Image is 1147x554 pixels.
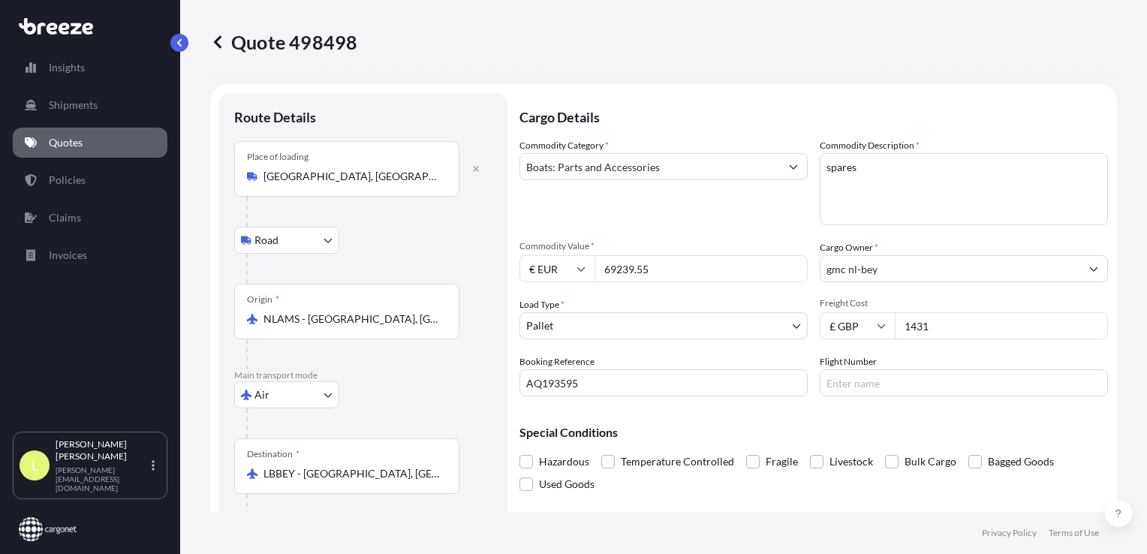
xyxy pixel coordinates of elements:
[539,450,589,473] span: Hazardous
[526,318,553,333] span: Pallet
[595,255,808,282] input: Type amount
[519,354,595,369] label: Booking Reference
[905,450,956,473] span: Bulk Cargo
[56,438,149,462] p: [PERSON_NAME] [PERSON_NAME]
[247,448,300,460] div: Destination
[13,240,167,270] a: Invoices
[519,369,808,396] input: Your internal reference
[895,312,1108,339] input: Enter amount
[32,458,38,473] span: L
[519,426,1108,438] p: Special Conditions
[254,387,269,402] span: Air
[519,138,609,153] label: Commodity Category
[988,450,1054,473] span: Bagged Goods
[49,173,86,188] p: Policies
[13,128,167,158] a: Quotes
[254,233,278,248] span: Road
[820,297,1108,309] span: Freight Cost
[539,473,595,495] span: Used Goods
[820,138,920,153] label: Commodity Description
[520,153,780,180] input: Select a commodity type
[13,53,167,83] a: Insights
[49,135,83,150] p: Quotes
[1080,255,1107,282] button: Show suggestions
[621,450,734,473] span: Temperature Controlled
[247,151,309,163] div: Place of loading
[820,255,1080,282] input: Full name
[766,450,798,473] span: Fragile
[234,227,339,254] button: Select transport
[13,165,167,195] a: Policies
[263,169,441,184] input: Place of loading
[780,153,807,180] button: Show suggestions
[519,93,1108,138] p: Cargo Details
[519,240,808,252] span: Commodity Value
[982,527,1037,539] a: Privacy Policy
[263,466,441,481] input: Destination
[263,312,441,327] input: Origin
[56,465,149,492] p: [PERSON_NAME][EMAIL_ADDRESS][DOMAIN_NAME]
[49,98,98,113] p: Shipments
[49,60,85,75] p: Insights
[19,517,77,541] img: organization-logo
[519,312,808,339] button: Pallet
[49,248,87,263] p: Invoices
[234,381,339,408] button: Select transport
[1049,527,1099,539] a: Terms of Use
[820,354,877,369] label: Flight Number
[234,108,316,126] p: Route Details
[820,153,1108,225] textarea: spares
[820,369,1108,396] input: Enter name
[210,30,357,54] p: Quote 498498
[519,297,564,312] span: Load Type
[247,294,279,306] div: Origin
[49,210,81,225] p: Claims
[234,369,492,381] p: Main transport mode
[829,450,873,473] span: Livestock
[820,240,878,255] label: Cargo Owner
[13,90,167,120] a: Shipments
[13,203,167,233] a: Claims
